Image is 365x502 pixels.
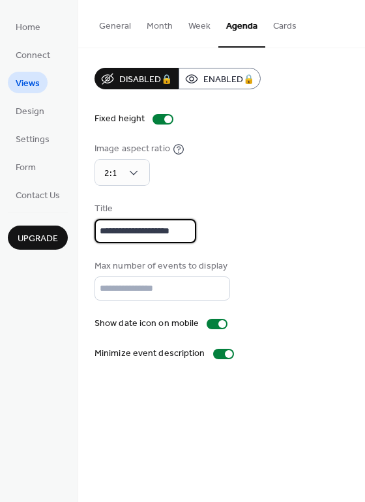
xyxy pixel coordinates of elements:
span: Home [16,21,40,35]
span: Views [16,77,40,91]
a: Home [8,16,48,37]
span: 2:1 [104,165,117,183]
button: Upgrade [8,226,68,250]
div: Title [95,202,194,216]
a: Settings [8,128,57,149]
div: Max number of events to display [95,259,227,273]
a: Views [8,72,48,93]
a: Contact Us [8,184,68,205]
div: Fixed height [95,112,145,126]
div: Show date icon on mobile [95,317,199,331]
span: Form [16,161,36,175]
a: Form [8,156,44,177]
span: Design [16,105,44,119]
span: Settings [16,133,50,147]
div: Minimize event description [95,347,205,361]
span: Upgrade [18,232,58,246]
div: Image aspect ratio [95,142,170,156]
span: Contact Us [16,189,60,203]
a: Connect [8,44,58,65]
a: Design [8,100,52,121]
span: Connect [16,49,50,63]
